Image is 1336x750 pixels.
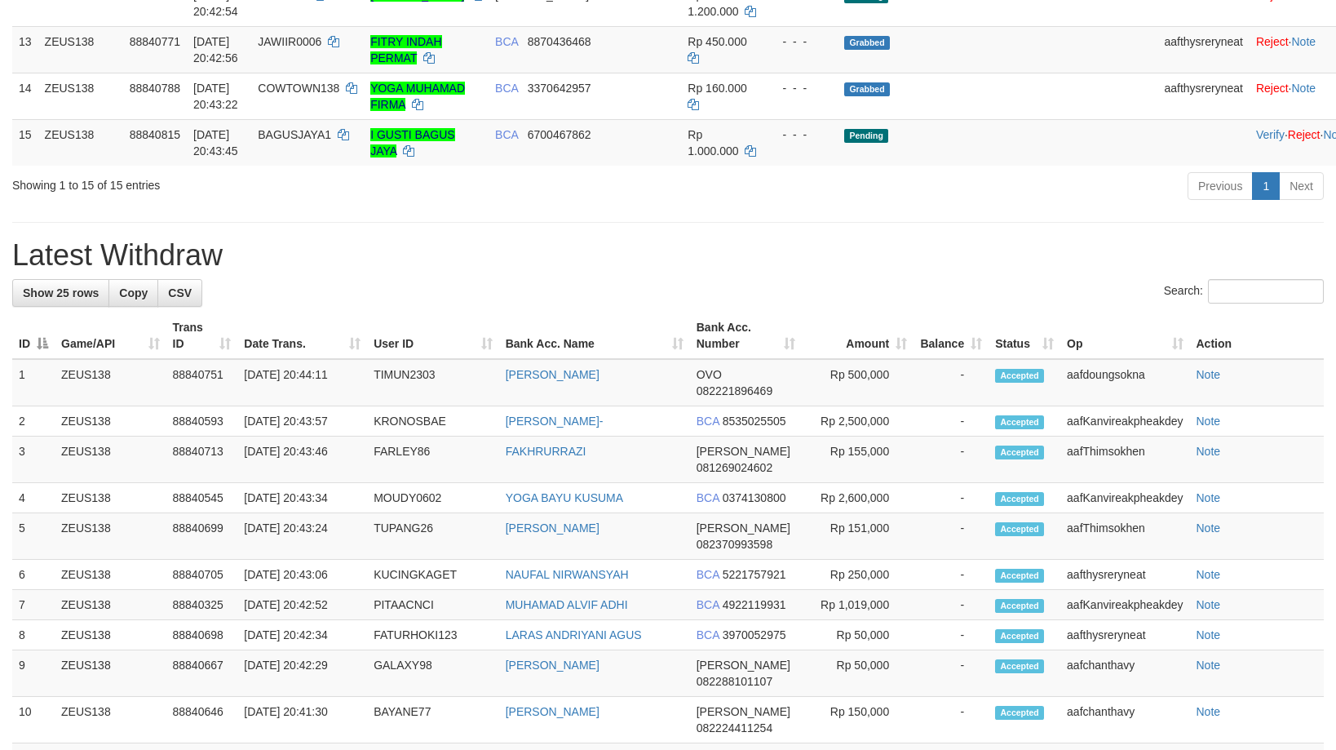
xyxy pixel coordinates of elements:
span: Accepted [995,492,1044,506]
td: TUPANG26 [367,513,499,560]
td: 7 [12,590,55,620]
a: Reject [1288,128,1321,141]
a: FAKHRURRAZI [506,445,586,458]
a: CSV [157,279,202,307]
td: Rp 155,000 [802,437,914,483]
a: Note [1292,35,1316,48]
span: [DATE] 20:43:22 [193,82,238,111]
td: aafchanthavy [1060,650,1189,697]
span: BCA [495,82,518,95]
span: BAGUSJAYA1 [258,128,331,141]
a: MUHAMAD ALVIF ADHI [506,598,628,611]
td: 5 [12,513,55,560]
th: Op: activate to sort column ascending [1060,313,1189,359]
th: Date Trans.: activate to sort column ascending [237,313,367,359]
td: 14 [12,73,38,119]
td: - [914,483,989,513]
span: [DATE] 20:42:56 [193,35,238,64]
a: [PERSON_NAME] [506,368,599,381]
td: ZEUS138 [55,650,166,697]
span: 88840771 [130,35,180,48]
td: PITAACNCI [367,590,499,620]
th: Balance: activate to sort column ascending [914,313,989,359]
span: BCA [495,128,518,141]
span: Accepted [995,659,1044,673]
span: [PERSON_NAME] [697,705,790,718]
span: Rp 160.000 [688,82,746,95]
label: Search: [1164,279,1324,304]
a: Show 25 rows [12,279,109,307]
td: [DATE] 20:44:11 [237,359,367,406]
td: 88840698 [166,620,238,650]
td: aafThimsokhen [1060,513,1189,560]
span: Show 25 rows [23,286,99,300]
span: Copy 082370993598 to clipboard [697,538,772,551]
td: - [914,697,989,743]
td: [DATE] 20:43:06 [237,560,367,590]
td: Rp 250,000 [802,560,914,590]
span: Copy 5221757921 to clipboard [723,568,786,581]
td: - [914,359,989,406]
span: BCA [697,415,719,428]
td: [DATE] 20:42:34 [237,620,367,650]
td: BAYANE77 [367,697,499,743]
td: aafthysreryneat [1157,26,1250,73]
td: [DATE] 20:43:46 [237,437,367,483]
td: ZEUS138 [55,620,166,650]
td: 4 [12,483,55,513]
span: BCA [697,598,719,611]
a: Note [1292,82,1316,95]
td: Rp 1,019,000 [802,590,914,620]
span: [PERSON_NAME] [697,521,790,535]
span: Grabbed [844,82,890,96]
td: ZEUS138 [55,483,166,513]
span: Accepted [995,415,1044,429]
span: [PERSON_NAME] [697,445,790,458]
a: Note [1197,598,1221,611]
a: Note [1197,568,1221,581]
td: - [914,590,989,620]
a: FITRY INDAH PERMAT [370,35,441,64]
span: Accepted [995,522,1044,536]
td: [DATE] 20:42:52 [237,590,367,620]
div: - - - [769,126,831,143]
a: Note [1197,659,1221,672]
a: Note [1197,415,1221,428]
td: ZEUS138 [55,560,166,590]
td: ZEUS138 [38,119,123,166]
a: [PERSON_NAME] [506,521,599,535]
a: Note [1197,445,1221,458]
td: ZEUS138 [38,26,123,73]
td: ZEUS138 [55,359,166,406]
span: Pending [844,129,888,143]
a: Verify [1256,128,1285,141]
td: ZEUS138 [55,513,166,560]
td: Rp 500,000 [802,359,914,406]
td: - [914,650,989,697]
td: Rp 2,500,000 [802,406,914,437]
td: 8 [12,620,55,650]
span: 88840815 [130,128,180,141]
span: COWTOWN138 [258,82,339,95]
span: BCA [697,628,719,641]
td: aafKanvireakpheakdey [1060,590,1189,620]
span: Copy 3370642957 to clipboard [528,82,591,95]
td: [DATE] 20:43:57 [237,406,367,437]
td: [DATE] 20:43:34 [237,483,367,513]
th: Bank Acc. Number: activate to sort column ascending [690,313,802,359]
a: Note [1197,491,1221,504]
th: Amount: activate to sort column ascending [802,313,914,359]
td: [DATE] 20:42:29 [237,650,367,697]
td: - [914,560,989,590]
td: KUCINGKAGET [367,560,499,590]
span: Copy 082224411254 to clipboard [697,721,772,734]
td: 88840646 [166,697,238,743]
td: 88840593 [166,406,238,437]
td: - [914,437,989,483]
th: ID: activate to sort column descending [12,313,55,359]
span: Accepted [995,446,1044,459]
td: ZEUS138 [55,406,166,437]
a: [PERSON_NAME] [506,659,599,672]
td: Rp 151,000 [802,513,914,560]
td: 88840545 [166,483,238,513]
